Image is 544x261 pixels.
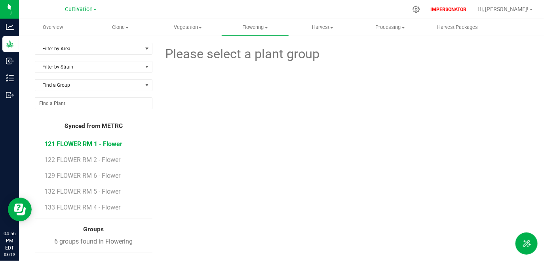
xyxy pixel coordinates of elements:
button: Toggle Menu [515,232,538,255]
span: Overview [32,24,74,31]
span: 121 FLOWER RM 1 - Flower [44,140,122,148]
a: Flowering [221,19,289,36]
a: Harvest [289,19,356,36]
span: Harvest [289,24,356,31]
span: Flowering [222,24,288,31]
div: Manage settings [411,6,421,13]
span: Hi, [PERSON_NAME]! [477,6,529,12]
inline-svg: Inventory [6,74,14,82]
a: Clone [86,19,154,36]
span: Processing [357,24,423,31]
span: Filter by Strain [35,61,142,72]
p: 04:56 PM EDT [4,230,15,251]
a: Harvest Packages [424,19,491,36]
iframe: Resource center [8,198,32,221]
div: Synced from METRC [35,122,152,131]
a: Vegetation [154,19,221,36]
span: Filter by Area [35,43,142,54]
a: Overview [19,19,86,36]
span: 132 FLOWER RM 5 - Flower [44,188,120,195]
span: select [142,43,152,54]
span: Harvest Packages [427,24,489,31]
span: 133 FLOWER RM 4 - Flower [44,204,120,211]
span: Find a Group [35,80,142,91]
div: 6 groups found in Flowering [35,237,152,246]
inline-svg: Analytics [6,23,14,31]
span: Vegetation [154,24,221,31]
span: 129 FLOWER RM 6 - Flower [44,172,120,179]
inline-svg: Inbound [6,57,14,65]
p: 08/19 [4,251,15,257]
inline-svg: Grow [6,40,14,48]
div: Groups [35,225,152,234]
input: NO DATA FOUND [35,98,152,109]
p: IMPERSONATOR [427,6,470,13]
a: Processing [356,19,424,36]
inline-svg: Outbound [6,91,14,99]
span: Please select a plant group [164,44,320,64]
span: Clone [87,24,153,31]
span: Cultivation [65,6,93,13]
span: 122 FLOWER RM 2 - Flower [44,156,120,164]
